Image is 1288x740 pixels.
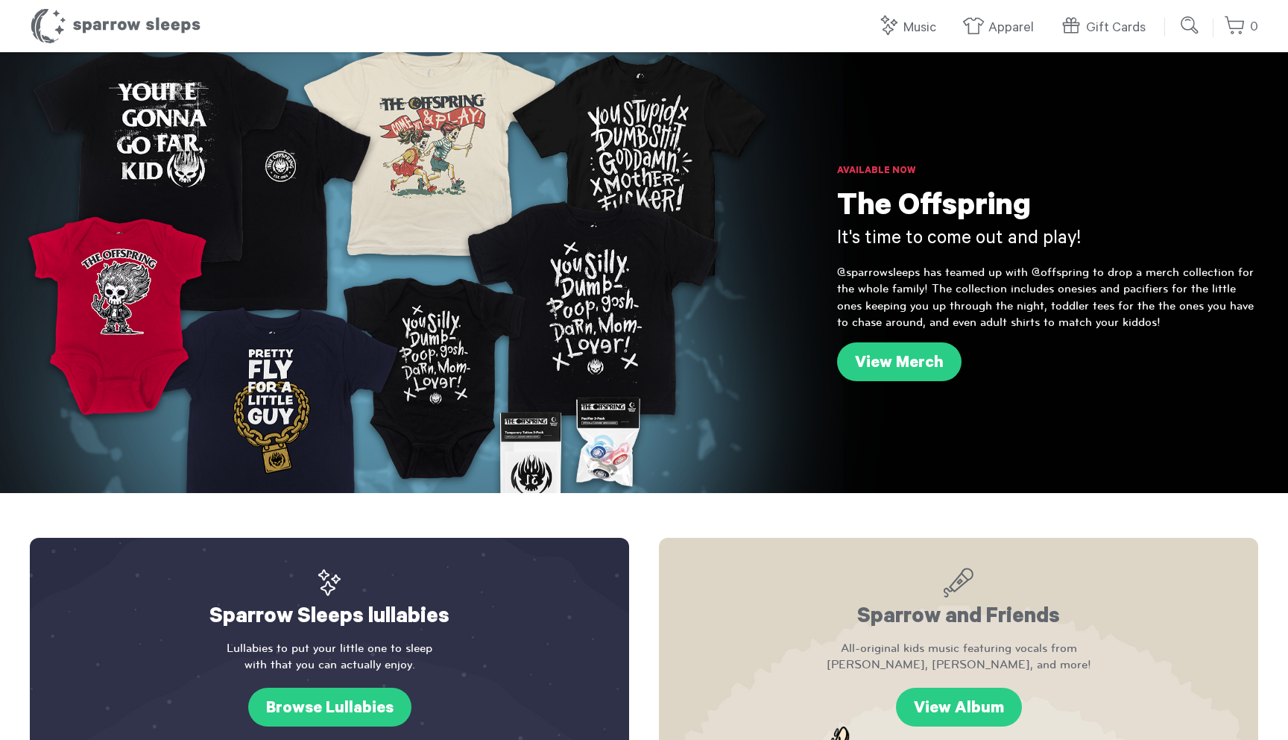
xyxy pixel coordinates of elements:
[689,656,1228,673] span: [PERSON_NAME], [PERSON_NAME], and more!
[962,12,1041,44] a: Apparel
[60,568,599,633] h2: Sparrow Sleeps lullabies
[1224,11,1258,43] a: 0
[1060,12,1153,44] a: Gift Cards
[837,342,962,381] a: View Merch
[60,656,599,673] span: with that you can actually enjoy.
[248,688,411,727] a: Browse Lullabies
[689,640,1228,674] p: All-original kids music featuring vocals from
[837,164,1258,179] h6: Available Now
[1175,10,1205,40] input: Submit
[896,688,1022,727] a: View Album
[30,7,201,45] h1: Sparrow Sleeps
[837,228,1258,253] h3: It's time to come out and play!
[877,12,944,44] a: Music
[60,640,599,674] p: Lullabies to put your little one to sleep
[837,190,1258,228] h1: The Offspring
[837,264,1258,331] p: @sparrowsleeps has teamed up with @offspring to drop a merch collection for the whole family! The...
[689,568,1228,633] h2: Sparrow and Friends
